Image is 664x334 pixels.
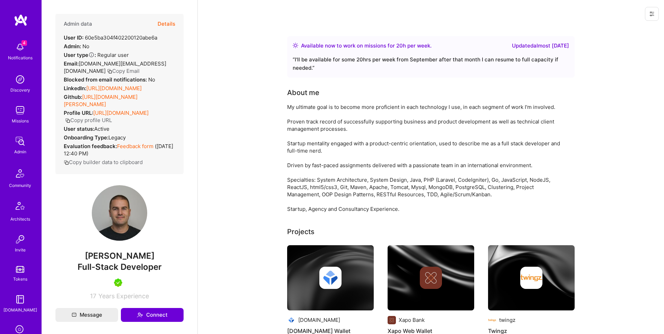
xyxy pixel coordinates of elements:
[13,292,27,306] img: guide book
[64,52,96,58] strong: User type :
[388,245,474,310] img: cover
[499,316,515,324] div: twingz
[9,182,31,189] div: Community
[488,316,496,324] img: Company logo
[158,14,175,34] button: Details
[121,308,184,322] button: Connect
[72,312,77,317] i: icon Mail
[65,118,70,123] i: icon Copy
[55,251,184,261] span: [PERSON_NAME]
[14,148,26,155] div: Admin
[64,43,81,50] strong: Admin:
[114,279,122,287] img: A.Teamer in Residence
[488,245,575,310] img: cover
[64,94,138,108] a: [URL][DOMAIN_NAME][PERSON_NAME]
[64,34,83,41] strong: User ID:
[64,94,82,100] strong: Github:
[3,306,37,314] div: [DOMAIN_NAME]
[396,42,403,49] span: 20
[512,42,569,50] div: Updated almost [DATE]
[420,267,442,289] img: Company logo
[64,43,89,50] div: No
[78,262,162,272] span: Full-Stack Developer
[64,60,79,67] strong: Email:
[12,165,28,182] img: Community
[13,275,27,283] div: Tokens
[13,40,27,54] img: bell
[98,292,149,300] span: Years Experience
[93,110,149,116] a: [URL][DOMAIN_NAME]
[86,85,142,92] a: [URL][DOMAIN_NAME]
[287,226,315,237] div: Projects
[10,86,30,94] div: Discovery
[64,143,175,157] div: ( [DATE] 12:40 PM )
[8,54,33,61] div: Notifications
[319,267,342,289] img: Company logo
[64,110,93,116] strong: Profile URL:
[298,316,340,324] div: [DOMAIN_NAME]
[301,42,432,50] div: Available now to work on missions for h per week .
[287,316,295,324] img: Company logo
[21,40,27,46] span: 4
[65,117,112,124] button: Copy profile URL
[64,21,92,27] h4: Admin data
[64,159,143,166] button: Copy builder data to clipboard
[64,51,129,59] div: Regular user
[107,67,140,75] button: Copy Email
[12,199,28,215] img: Architects
[16,266,24,273] img: tokens
[137,312,143,318] i: icon Connect
[520,267,542,289] img: Company logo
[88,52,95,58] i: Help
[64,34,157,41] div: 60e5ba304f402200120abe6a
[64,160,69,165] i: icon Copy
[64,134,108,141] strong: Onboarding Type:
[64,85,86,92] strong: LinkedIn:
[13,72,27,86] img: discovery
[94,126,109,132] span: Active
[287,103,564,213] div: My ultimate goal is to become more proficient in each technology I use, in each segment of work I...
[64,76,148,83] strong: Blocked from email notifications:
[12,117,29,125] div: Missions
[399,316,425,324] div: Xapo Bank
[64,143,117,149] strong: Evaluation feedback:
[117,143,153,149] a: Feedback form
[13,103,27,117] img: teamwork
[15,246,26,254] div: Invite
[108,134,126,141] span: legacy
[13,134,27,148] img: admin teamwork
[64,76,155,83] div: No
[10,215,30,223] div: Architects
[64,126,94,132] strong: User status:
[107,69,112,74] i: icon Copy
[388,316,396,324] img: Company logo
[13,232,27,246] img: Invite
[90,292,96,300] span: 17
[64,60,166,74] span: [DOMAIN_NAME][EMAIL_ADDRESS][DOMAIN_NAME]
[14,14,28,26] img: logo
[287,245,374,310] img: cover
[92,185,147,241] img: User Avatar
[55,308,118,322] button: Message
[287,87,319,98] div: About me
[293,55,569,72] div: “ I'll be available for some 20hrs per week from September after that month I can resume to full ...
[293,43,298,48] img: Availability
